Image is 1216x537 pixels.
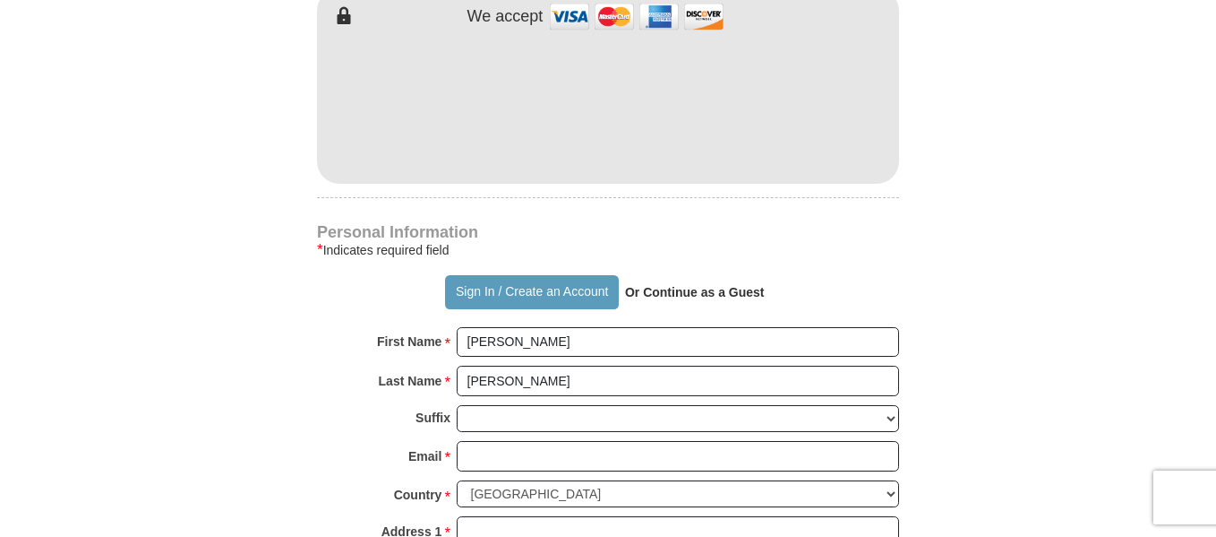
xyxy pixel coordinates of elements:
button: Sign In / Create an Account [445,275,618,309]
strong: Or Continue as a Guest [625,285,765,299]
strong: Suffix [415,405,450,430]
div: Indicates required field [317,239,899,261]
h4: Personal Information [317,225,899,239]
h4: We accept [467,7,544,27]
strong: First Name [377,329,441,354]
strong: Email [408,444,441,469]
strong: Last Name [379,368,442,394]
strong: Country [394,482,442,507]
